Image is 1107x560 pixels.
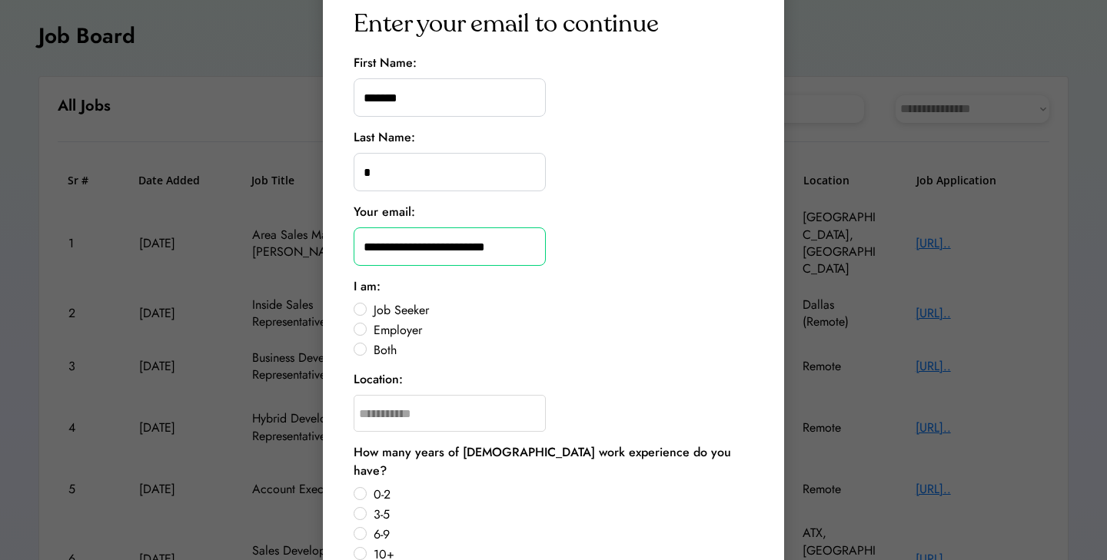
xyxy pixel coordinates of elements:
div: I am: [354,277,381,296]
div: How many years of [DEMOGRAPHIC_DATA] work experience do you have? [354,443,753,480]
label: 0-2 [369,489,753,501]
label: Employer [369,324,753,336]
div: Last Name: [354,128,415,147]
label: 3-5 [369,509,753,521]
label: 6-9 [369,529,753,541]
div: Enter your email to continue [354,5,659,42]
div: Location: [354,370,403,389]
label: Both [369,344,753,356]
div: Your email: [354,203,415,221]
label: Job Seeker [369,304,753,316]
div: First Name: [354,54,417,72]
